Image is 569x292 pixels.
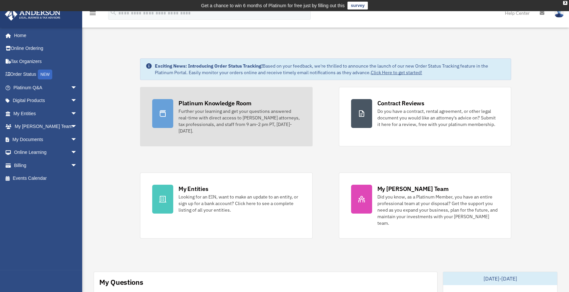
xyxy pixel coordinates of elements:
div: Looking for an EIN, want to make an update to an entity, or sign up for a bank account? Click her... [178,194,300,213]
div: Platinum Knowledge Room [178,99,251,107]
a: survey [347,2,368,10]
a: Contract Reviews Do you have a contract, rental agreement, or other legal document you would like... [339,87,511,146]
div: Based on your feedback, we're thrilled to announce the launch of our new Order Status Tracking fe... [155,63,506,76]
a: Online Ordering [5,42,87,55]
a: Click Here to get started! [371,70,422,75]
span: arrow_drop_down [71,94,84,108]
div: close [563,1,567,5]
span: arrow_drop_down [71,146,84,159]
a: menu [89,11,97,17]
div: My Questions [99,277,143,287]
a: My Documentsarrow_drop_down [5,133,87,146]
div: Further your learning and get your questions answered real-time with direct access to [PERSON_NAM... [178,108,300,134]
a: Events Calendar [5,172,87,185]
i: menu [89,9,97,17]
a: Platinum Q&Aarrow_drop_down [5,81,87,94]
a: My [PERSON_NAME] Teamarrow_drop_down [5,120,87,133]
a: Platinum Knowledge Room Further your learning and get your questions answered real-time with dire... [140,87,312,146]
span: arrow_drop_down [71,133,84,146]
div: NEW [38,70,52,79]
a: Order StatusNEW [5,68,87,81]
div: Did you know, as a Platinum Member, you have an entire professional team at your disposal? Get th... [377,194,499,226]
div: Do you have a contract, rental agreement, or other legal document you would like an attorney's ad... [377,108,499,128]
span: arrow_drop_down [71,107,84,120]
div: My Entities [178,185,208,193]
div: Get a chance to win 6 months of Platinum for free just by filling out this [201,2,345,10]
span: arrow_drop_down [71,120,84,134]
i: search [110,9,117,16]
a: Billingarrow_drop_down [5,159,87,172]
div: My [PERSON_NAME] Team [377,185,449,193]
a: My [PERSON_NAME] Team Did you know, as a Platinum Member, you have an entire professional team at... [339,173,511,239]
div: [DATE]-[DATE] [443,272,557,285]
a: My Entitiesarrow_drop_down [5,107,87,120]
a: Digital Productsarrow_drop_down [5,94,87,107]
div: Contract Reviews [377,99,424,107]
span: arrow_drop_down [71,159,84,172]
span: arrow_drop_down [71,81,84,94]
strong: Exciting News: Introducing Order Status Tracking! [155,63,263,69]
img: Anderson Advisors Platinum Portal [3,8,62,21]
a: My Entities Looking for an EIN, want to make an update to an entity, or sign up for a bank accoun... [140,173,312,239]
a: Tax Organizers [5,55,87,68]
a: Online Learningarrow_drop_down [5,146,87,159]
a: Home [5,29,84,42]
img: User Pic [554,8,564,18]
